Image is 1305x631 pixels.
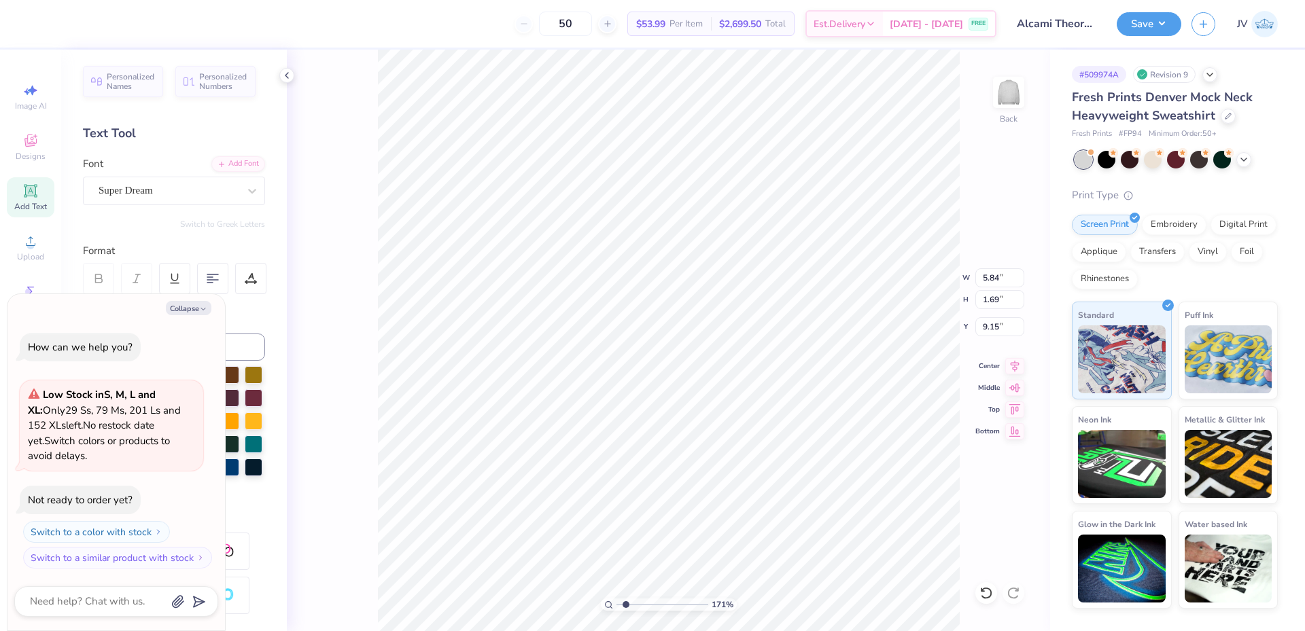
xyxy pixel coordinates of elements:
[83,156,103,172] label: Font
[1237,11,1278,37] a: JV
[1189,242,1227,262] div: Vinyl
[1000,113,1017,125] div: Back
[1078,430,1166,498] img: Neon Ink
[16,151,46,162] span: Designs
[1072,66,1126,83] div: # 509974A
[1185,517,1247,531] span: Water based Ink
[1072,215,1138,235] div: Screen Print
[1072,89,1253,124] span: Fresh Prints Denver Mock Neck Heavyweight Sweatshirt
[28,340,133,354] div: How can we help you?
[23,547,212,569] button: Switch to a similar product with stock
[975,427,1000,436] span: Bottom
[719,17,761,31] span: $2,699.50
[636,17,665,31] span: $53.99
[14,201,47,212] span: Add Text
[1211,215,1276,235] div: Digital Print
[166,301,211,315] button: Collapse
[814,17,865,31] span: Est. Delivery
[1185,325,1272,393] img: Puff Ink
[28,388,181,463] span: Only 29 Ss, 79 Ms, 201 Ls and 152 XLs left. Switch colors or products to avoid delays.
[975,405,1000,414] span: Top
[17,251,44,262] span: Upload
[83,124,265,143] div: Text Tool
[1078,325,1166,393] img: Standard
[1185,535,1272,602] img: Water based Ink
[1072,269,1138,289] div: Rhinestones
[107,72,155,91] span: Personalized Names
[1185,430,1272,498] img: Metallic & Glitter Ink
[28,418,154,448] span: No restock date yet.
[712,598,733,611] span: 171 %
[23,521,170,543] button: Switch to a color with stock
[1185,412,1265,427] span: Metallic & Glitter Ink
[765,17,786,31] span: Total
[1185,308,1213,322] span: Puff Ink
[890,17,963,31] span: [DATE] - [DATE]
[539,12,592,36] input: – –
[1251,11,1278,37] img: Jo Vincent
[1142,215,1206,235] div: Embroidery
[199,72,247,91] span: Personalized Numbers
[1007,10,1107,37] input: Untitled Design
[1078,535,1166,602] img: Glow in the Dark Ink
[1072,128,1112,140] span: Fresh Prints
[1072,242,1126,262] div: Applique
[975,361,1000,371] span: Center
[1078,412,1111,427] span: Neon Ink
[1237,16,1248,32] span: JV
[180,219,265,230] button: Switch to Greek Letters
[1119,128,1142,140] span: # FP94
[83,243,266,259] div: Format
[28,493,133,507] div: Not ready to order yet?
[1078,517,1155,531] span: Glow in the Dark Ink
[1117,12,1181,36] button: Save
[995,79,1022,106] img: Back
[1072,187,1278,203] div: Print Type
[971,19,986,29] span: FREE
[669,17,703,31] span: Per Item
[211,156,265,172] div: Add Font
[975,383,1000,393] span: Middle
[15,101,47,111] span: Image AI
[154,528,162,536] img: Switch to a color with stock
[1149,128,1217,140] span: Minimum Order: 50 +
[1130,242,1185,262] div: Transfers
[1231,242,1263,262] div: Foil
[196,554,205,562] img: Switch to a similar product with stock
[28,388,156,417] strong: Low Stock in S, M, L and XL :
[1078,308,1114,322] span: Standard
[1133,66,1196,83] div: Revision 9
